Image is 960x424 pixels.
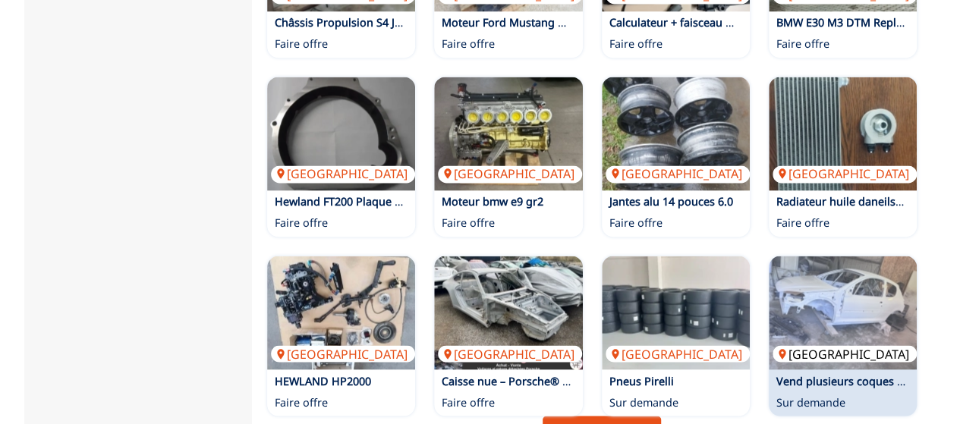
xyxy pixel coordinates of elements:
[606,345,750,362] p: [GEOGRAPHIC_DATA]
[776,36,829,52] p: Faire offre
[776,215,829,231] p: Faire offre
[609,15,873,30] a: Calculateur + faisceau +capteurs neufs E race Black
[271,345,415,362] p: [GEOGRAPHIC_DATA]
[609,36,663,52] p: Faire offre
[275,15,423,30] a: Châssis Propulsion S4 Junior
[275,36,328,52] p: Faire offre
[442,215,495,231] p: Faire offre
[609,373,674,388] a: Pneus Pirelli
[776,373,938,388] a: Vend plusieurs coques arceaux
[609,194,733,209] a: Jantes alu 14 pouces 6.0
[602,256,750,369] a: Pneus Pirelli[GEOGRAPHIC_DATA]
[769,256,917,369] a: Vend plusieurs coques arceaux[GEOGRAPHIC_DATA]
[609,215,663,231] p: Faire offre
[267,77,415,190] img: Hewland FT200 Plaque d'adaptation
[769,77,917,190] img: Radiateur huile daneilson 15 rangée avec modine
[776,394,845,410] p: Sur demande
[606,165,750,182] p: [GEOGRAPHIC_DATA]
[773,165,917,182] p: [GEOGRAPHIC_DATA]
[442,394,495,410] p: Faire offre
[442,15,702,30] a: Moteur Ford Mustang Bullitt, 5.0l V8, 460 cv, WU80
[602,77,750,190] a: Jantes alu 14 pouces 6.0[GEOGRAPHIC_DATA]
[434,77,582,190] img: Moteur bmw e9 gr2
[434,256,582,369] img: Caisse nue – Porsche® 997
[267,256,415,369] a: HEWLAND HP2000[GEOGRAPHIC_DATA]
[267,256,415,369] img: HEWLAND HP2000
[602,256,750,369] img: Pneus Pirelli
[275,394,328,410] p: Faire offre
[442,373,581,388] a: Caisse nue – Porsche® 997
[434,256,582,369] a: Caisse nue – Porsche® 997[GEOGRAPHIC_DATA]
[275,194,459,209] a: Hewland FT200 Plaque d'adaptation
[438,345,582,362] p: [GEOGRAPHIC_DATA]
[442,36,495,52] p: Faire offre
[602,77,750,190] img: Jantes alu 14 pouces 6.0
[609,394,678,410] p: Sur demande
[438,165,582,182] p: [GEOGRAPHIC_DATA]
[275,373,371,388] a: HEWLAND HP2000
[769,77,917,190] a: Radiateur huile daneilson 15 rangée avec modine[GEOGRAPHIC_DATA]
[267,77,415,190] a: Hewland FT200 Plaque d'adaptation[GEOGRAPHIC_DATA]
[275,215,328,231] p: Faire offre
[773,345,917,362] p: [GEOGRAPHIC_DATA]
[442,194,543,209] a: Moteur bmw e9 gr2
[271,165,415,182] p: [GEOGRAPHIC_DATA]
[434,77,582,190] a: Moteur bmw e9 gr2[GEOGRAPHIC_DATA]
[769,256,917,369] img: Vend plusieurs coques arceaux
